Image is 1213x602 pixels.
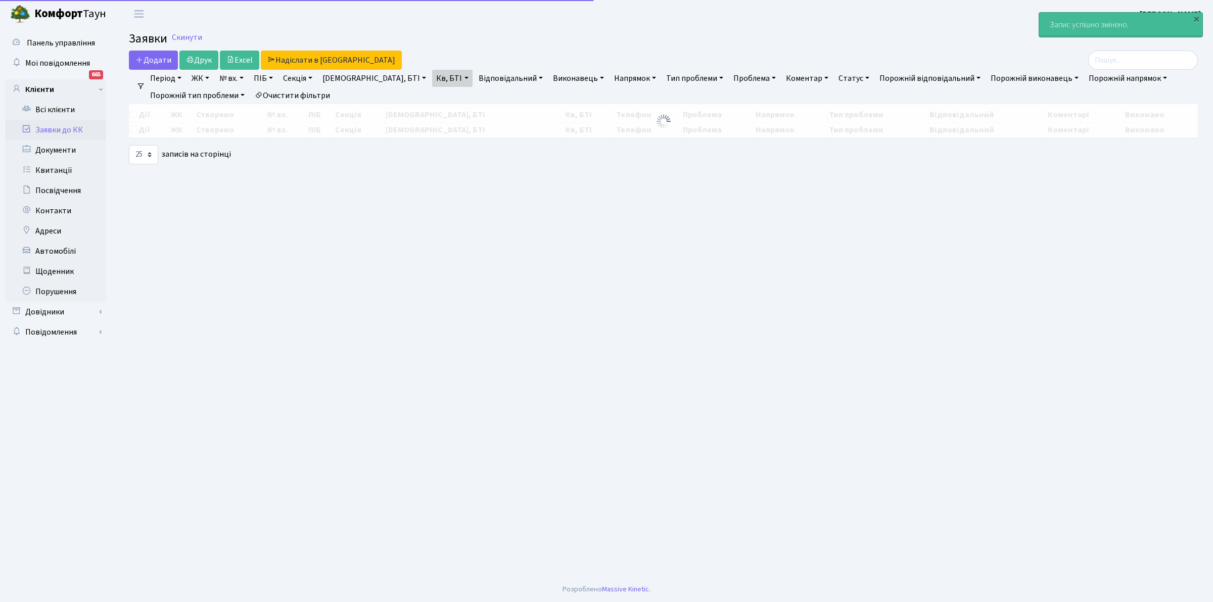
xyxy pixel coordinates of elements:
a: Massive Kinetic [602,584,649,594]
a: Статус [834,70,873,87]
div: × [1191,14,1201,24]
span: Мої повідомлення [25,58,90,69]
a: Скинути [172,33,202,42]
a: Автомобілі [5,241,106,261]
a: Порожній виконавець [987,70,1083,87]
div: 665 [89,70,103,79]
a: Мої повідомлення665 [5,53,106,73]
a: Контакти [5,201,106,221]
a: Порожній напрямок [1085,70,1171,87]
a: Документи [5,140,106,160]
select: записів на сторінці [129,145,158,164]
a: [DEMOGRAPHIC_DATA], БТІ [318,70,430,87]
a: Відповідальний [475,70,547,87]
input: Пошук... [1088,51,1198,70]
a: Надіслати в [GEOGRAPHIC_DATA] [261,51,402,70]
a: Довідники [5,302,106,322]
a: Секція [279,70,316,87]
b: Комфорт [34,6,83,22]
a: Напрямок [610,70,660,87]
a: Порожній відповідальний [875,70,985,87]
a: Клієнти [5,79,106,100]
div: Розроблено . [563,584,650,595]
a: Період [146,70,185,87]
a: Excel [220,51,259,70]
a: Порожній тип проблеми [146,87,249,104]
a: № вх. [215,70,248,87]
img: Обробка... [656,113,672,129]
a: Квитанції [5,160,106,180]
a: Проблема [729,70,780,87]
a: Друк [179,51,218,70]
span: Таун [34,6,106,23]
a: Коментар [782,70,832,87]
a: ЖК [188,70,213,87]
a: Порушення [5,282,106,302]
a: Повідомлення [5,322,106,342]
a: Всі клієнти [5,100,106,120]
a: Додати [129,51,178,70]
a: Очистити фільтри [251,87,334,104]
span: Додати [135,55,171,66]
div: Запис успішно змінено. [1039,13,1202,37]
img: logo.png [10,4,30,24]
a: Щоденник [5,261,106,282]
a: Панель управління [5,33,106,53]
a: [PERSON_NAME] [1140,8,1201,20]
a: Заявки до КК [5,120,106,140]
span: Заявки [129,30,167,48]
a: Посвідчення [5,180,106,201]
a: ПІБ [250,70,277,87]
b: [PERSON_NAME] [1140,9,1201,20]
label: записів на сторінці [129,145,231,164]
a: Тип проблеми [662,70,727,87]
button: Переключити навігацію [126,6,152,22]
span: Панель управління [27,37,95,49]
a: Кв, БТІ [432,70,472,87]
a: Адреси [5,221,106,241]
a: Виконавець [549,70,608,87]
